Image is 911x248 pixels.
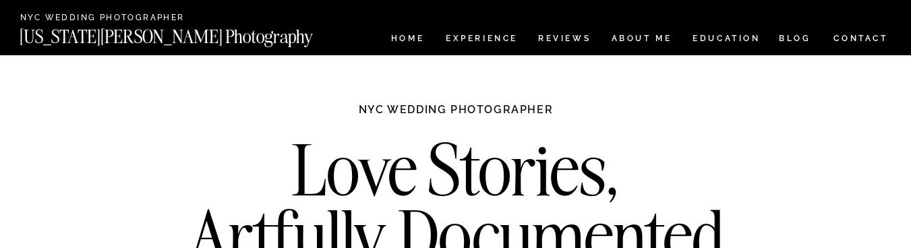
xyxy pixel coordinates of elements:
[20,28,358,39] a: [US_STATE][PERSON_NAME] Photography
[330,102,583,129] h1: NYC WEDDING PHOTOGRAPHER
[833,31,889,46] a: CONTACT
[611,34,672,46] a: ABOUT ME
[538,34,589,46] a: REVIEWS
[446,34,517,46] a: Experience
[388,34,427,46] a: HOME
[20,13,223,24] a: NYC Wedding Photographer
[691,34,762,46] a: EDUCATION
[779,34,811,46] a: BLOG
